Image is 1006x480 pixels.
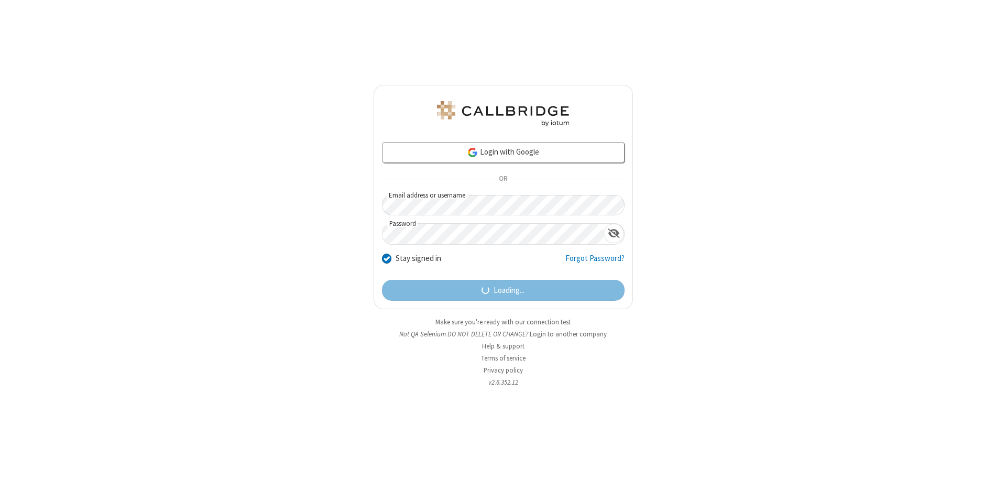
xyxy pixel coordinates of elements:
a: Forgot Password? [565,253,625,272]
span: Loading... [494,285,524,297]
div: Show password [604,224,624,243]
img: QA Selenium DO NOT DELETE OR CHANGE [435,101,571,126]
button: Loading... [382,280,625,301]
input: Email address or username [382,195,625,215]
li: v2.6.352.12 [374,377,633,387]
label: Stay signed in [396,253,441,265]
span: OR [495,172,511,187]
a: Make sure you're ready with our connection test [435,318,571,326]
a: Privacy policy [484,366,523,375]
a: Terms of service [481,354,526,363]
a: Help & support [482,342,524,351]
input: Password [382,224,604,244]
a: Login with Google [382,142,625,163]
img: google-icon.png [467,147,478,158]
li: Not QA Selenium DO NOT DELETE OR CHANGE? [374,329,633,339]
button: Login to another company [530,329,607,339]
